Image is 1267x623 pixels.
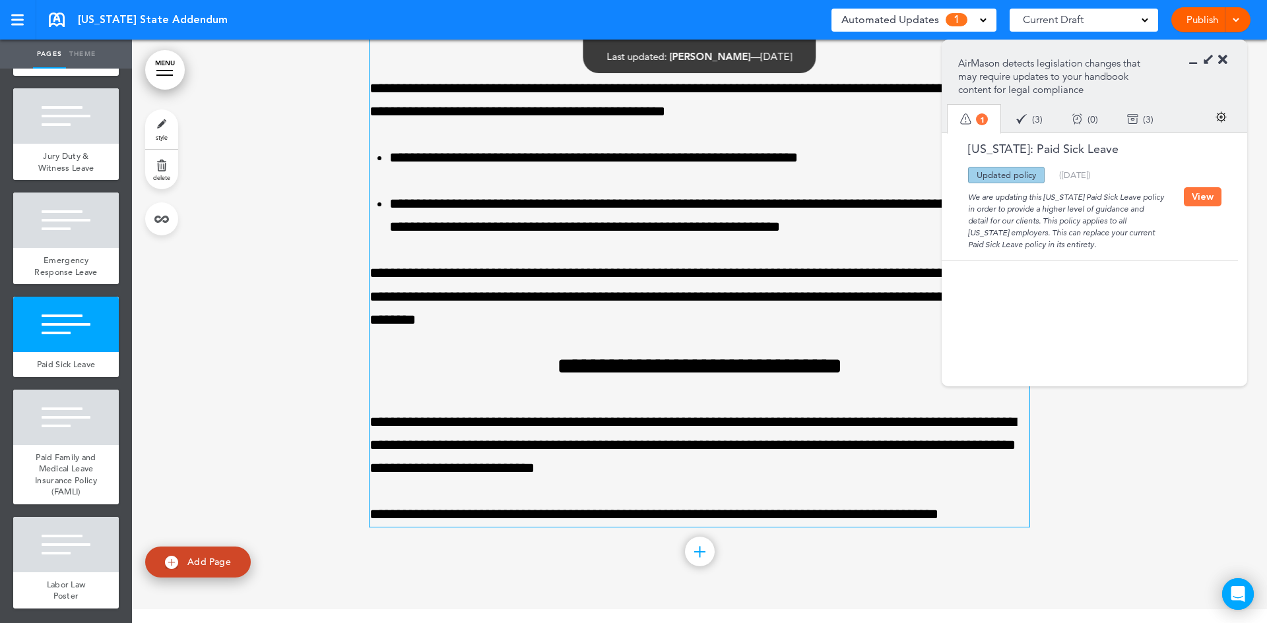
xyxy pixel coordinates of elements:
span: Add Page [187,556,231,568]
span: Emergency Response Leave [34,254,97,278]
div: Updated policy [968,167,1045,183]
span: Labor Law Poster [47,579,86,602]
span: [DATE] [1062,169,1088,180]
img: settings.svg [1216,111,1227,123]
div: We are updating this [US_STATE] Paid Sick Leave policy in order to provide a higher level of guid... [948,183,1184,251]
span: Last updated: [607,50,667,63]
a: Jury Duty & Witness Leave [13,144,119,180]
div: Open Intercom Messenger [1222,578,1254,610]
span: [DATE] [761,50,793,63]
span: 1 [946,13,967,26]
a: MENU [145,50,185,90]
span: [PERSON_NAME] [670,50,751,63]
a: Paid Sick Leave [13,352,119,377]
a: Add Page [145,547,251,578]
span: Paid Family and Medical Leave Insurance Policy (FAMLI) [35,452,97,498]
img: apu_icons_remind.svg [1072,113,1083,125]
button: View [1184,187,1221,206]
span: 0 [1090,115,1095,124]
a: Publish [1181,7,1223,32]
span: 3 [1146,115,1151,124]
img: apu_icons_done.svg [1016,113,1027,125]
span: delete [153,173,170,181]
a: Paid Family and Medical Leave Insurance Policy (FAMLI) [13,445,119,504]
img: apu_icons_todo.svg [960,113,971,125]
div: ( ) [1002,102,1057,136]
a: Theme [66,40,99,69]
p: AirMason detects legislation changes that may require updates to your handbook content for legal ... [958,57,1149,96]
span: Current Draft [1023,11,1084,29]
a: delete [145,150,178,189]
img: apu_icons_archive.svg [1127,113,1138,125]
a: style [145,109,178,149]
span: Automated Updates [841,11,939,29]
span: Jury Duty & Witness Leave [38,150,94,173]
a: [US_STATE]: Paid Sick Leave [948,143,1119,155]
span: 1 [976,113,988,125]
span: Domestic Violence or Sexual Assault Leave [38,23,94,69]
img: add.svg [165,556,178,569]
a: Labor Law Poster [13,572,119,608]
div: — [607,51,793,61]
a: Pages [33,40,66,69]
span: 3 [1035,115,1040,124]
a: Emergency Response Leave [13,248,119,284]
span: [US_STATE] State Addendum [78,13,228,27]
div: ( ) [1113,102,1168,136]
div: ( ) [1057,102,1113,136]
div: ( ) [1059,171,1091,179]
span: Paid Sick Leave [37,359,96,370]
span: style [156,133,168,141]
